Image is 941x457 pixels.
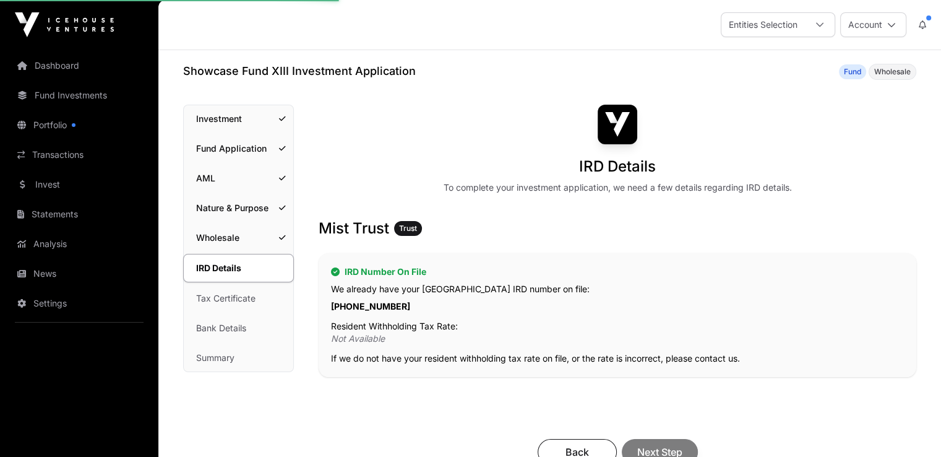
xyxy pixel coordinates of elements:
a: Fund Application [184,135,293,162]
a: Nature & Purpose [184,194,293,222]
a: Tax Certificate [184,285,293,312]
a: Investment [184,105,293,133]
p: [PHONE_NUMBER] [331,300,904,313]
h3: Mist Trust [319,219,916,238]
a: Transactions [10,141,148,168]
span: Wholesale [874,67,911,77]
iframe: Chat Widget [879,398,941,457]
img: Showcase Fund XIII [598,105,637,144]
span: Trust [399,224,417,233]
p: If we do not have your resident withholding tax rate on file, or the rate is incorrect, please co... [331,352,904,365]
div: To complete your investment application, we need a few details regarding IRD details. [444,181,792,194]
a: Fund Investments [10,82,148,109]
img: Icehouse Ventures Logo [15,12,114,37]
h1: Showcase Fund XIII Investment Application [183,63,416,80]
a: Bank Details [184,315,293,342]
p: Resident Withholding Tax Rate: [331,320,904,333]
div: Entities Selection [721,13,805,37]
button: Account [840,12,906,37]
p: Not Available [331,333,904,345]
a: AML [184,165,293,192]
h1: IRD Details [579,157,656,176]
a: Summary [184,344,293,372]
span: Fund [844,67,861,77]
a: Invest [10,171,148,198]
a: Analysis [10,230,148,258]
a: Portfolio [10,111,148,139]
a: Statements [10,201,148,228]
a: Settings [10,290,148,317]
p: We already have your [GEOGRAPHIC_DATA] IRD number on file: [331,283,904,295]
a: News [10,260,148,287]
h2: IRD Number On File [331,266,904,278]
a: Dashboard [10,52,148,79]
a: IRD Details [183,254,294,282]
a: Wholesale [184,224,293,251]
